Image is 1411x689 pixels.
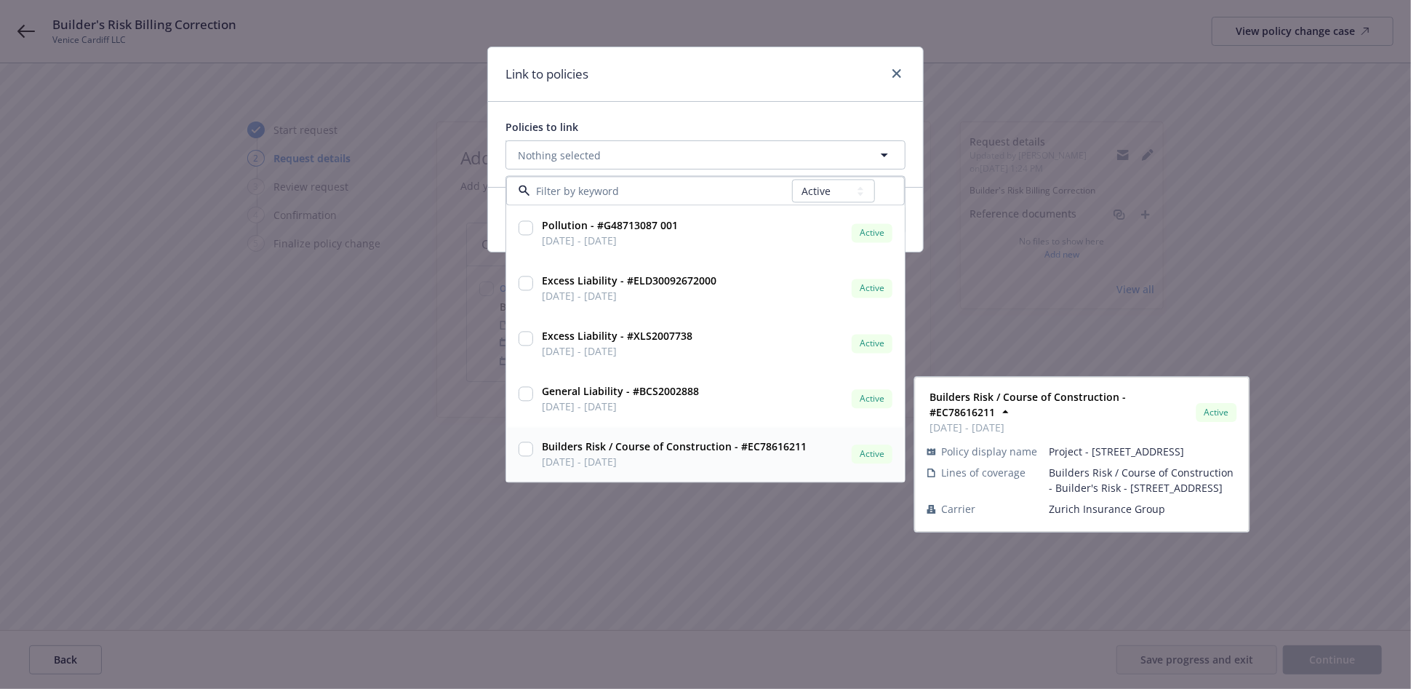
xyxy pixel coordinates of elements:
[858,282,887,295] span: Active
[930,390,1127,419] strong: Builders Risk / Course of Construction - #EC78616211
[530,183,792,199] input: Filter by keyword
[542,219,678,233] strong: Pollution - #G48713087 001
[542,344,692,359] span: [DATE] - [DATE]
[542,440,807,454] strong: Builders Risk / Course of Construction - #EC78616211
[542,289,716,304] span: [DATE] - [DATE]
[505,120,578,134] span: Policies to link
[542,234,678,249] span: [DATE] - [DATE]
[942,444,1038,459] span: Policy display name
[1050,465,1237,495] span: Builders Risk / Course of Construction - Builder's Risk - [STREET_ADDRESS]
[505,140,906,170] button: Nothing selected
[518,148,601,163] span: Nothing selected
[942,465,1026,480] span: Lines of coverage
[542,455,807,470] span: [DATE] - [DATE]
[542,274,716,288] strong: Excess Liability - #ELD30092672000
[1050,444,1237,459] span: Project - [STREET_ADDRESS]
[1050,501,1237,517] span: Zurich Insurance Group
[888,65,906,82] a: close
[858,448,887,461] span: Active
[1202,406,1231,419] span: Active
[858,393,887,406] span: Active
[858,338,887,351] span: Active
[542,399,699,415] span: [DATE] - [DATE]
[858,227,887,240] span: Active
[942,501,976,517] span: Carrier
[930,420,1191,435] span: [DATE] - [DATE]
[542,385,699,399] strong: General Liability - #BCS2002888
[505,65,588,84] h1: Link to policies
[542,330,692,343] strong: Excess Liability - #XLS2007738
